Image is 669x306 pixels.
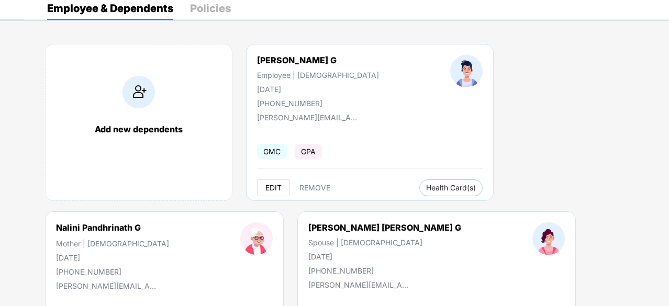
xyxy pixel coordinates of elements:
button: REMOVE [291,179,339,196]
div: Spouse | [DEMOGRAPHIC_DATA] [308,238,461,247]
div: Policies [190,3,231,14]
div: Nalini Pandhrinath G [56,222,141,233]
div: [PERSON_NAME] [PERSON_NAME] G [308,222,461,233]
div: [PERSON_NAME] G [257,55,379,65]
img: addIcon [122,76,155,108]
span: GPA [295,144,322,159]
img: profileImage [450,55,483,87]
span: EDIT [265,184,282,192]
img: profileImage [532,222,565,255]
div: [DATE] [257,85,379,94]
div: Employee | [DEMOGRAPHIC_DATA] [257,71,379,80]
div: [PERSON_NAME][EMAIL_ADDRESS][PERSON_NAME][DOMAIN_NAME] [56,281,161,290]
div: [PHONE_NUMBER] [308,266,461,275]
span: GMC [257,144,287,159]
div: [DATE] [56,253,169,262]
div: Employee & Dependents [47,3,173,14]
button: EDIT [257,179,290,196]
div: [PERSON_NAME][EMAIL_ADDRESS][PERSON_NAME][DOMAIN_NAME] [308,280,413,289]
div: [PHONE_NUMBER] [257,99,379,108]
div: [DATE] [308,252,461,261]
div: [PHONE_NUMBER] [56,267,169,276]
div: Mother | [DEMOGRAPHIC_DATA] [56,239,169,248]
button: Health Card(s) [419,179,483,196]
span: Health Card(s) [426,185,476,190]
img: profileImage [240,222,273,255]
div: Add new dependents [56,124,221,134]
span: REMOVE [299,184,330,192]
div: [PERSON_NAME][EMAIL_ADDRESS][PERSON_NAME][DOMAIN_NAME] [257,113,362,122]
